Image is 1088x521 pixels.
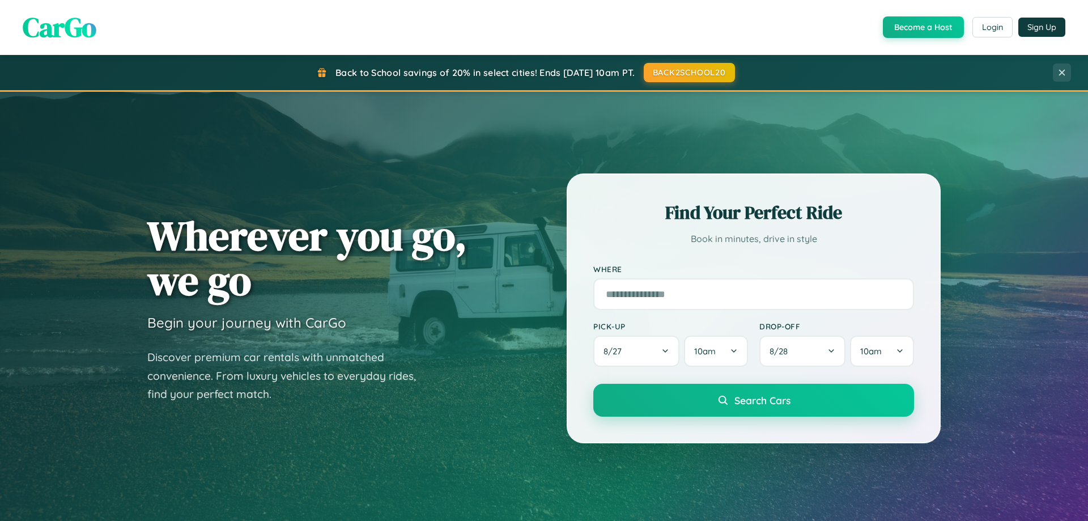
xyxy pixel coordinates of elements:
button: Sign Up [1018,18,1065,37]
span: 10am [694,346,716,357]
span: Back to School savings of 20% in select cities! Ends [DATE] 10am PT. [335,67,635,78]
label: Pick-up [593,321,748,331]
button: 10am [684,336,748,367]
button: BACK2SCHOOL20 [644,63,735,82]
h1: Wherever you go, we go [147,213,467,303]
span: 8 / 28 [770,346,793,357]
button: Login [972,17,1013,37]
button: Become a Host [883,16,964,38]
button: 10am [850,336,914,367]
h2: Find Your Perfect Ride [593,200,914,225]
button: 8/28 [759,336,845,367]
span: Search Cars [734,394,790,406]
span: 10am [860,346,882,357]
label: Drop-off [759,321,914,331]
span: 8 / 27 [603,346,627,357]
span: CarGo [23,9,96,46]
button: 8/27 [593,336,679,367]
h3: Begin your journey with CarGo [147,314,346,331]
label: Where [593,264,914,274]
button: Search Cars [593,384,914,417]
p: Book in minutes, drive in style [593,231,914,247]
p: Discover premium car rentals with unmatched convenience. From luxury vehicles to everyday rides, ... [147,348,431,404]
